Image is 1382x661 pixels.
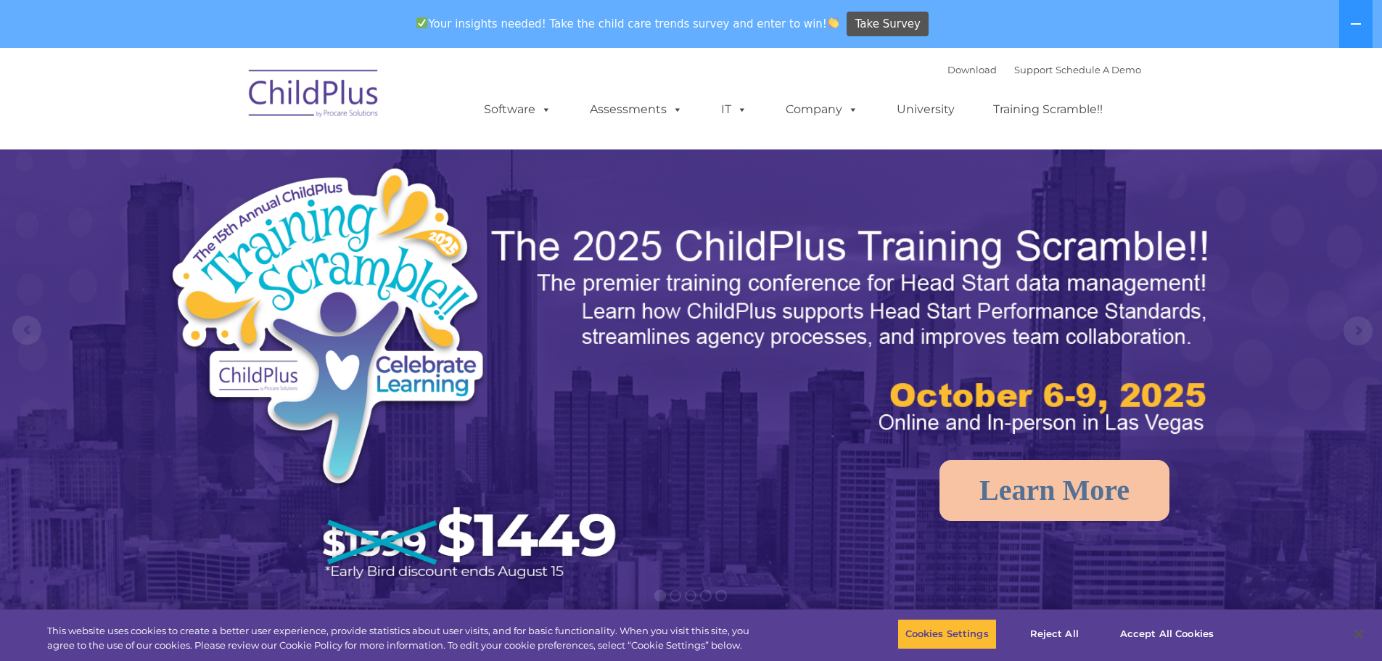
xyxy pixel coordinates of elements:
a: Take Survey [847,12,929,37]
img: 👏 [828,17,839,28]
a: Support [1014,64,1053,75]
div: This website uses cookies to create a better user experience, provide statistics about user visit... [47,624,760,652]
span: Take Survey [855,12,921,37]
button: Accept All Cookies [1112,619,1222,649]
a: Learn More [939,460,1169,521]
font: | [947,64,1141,75]
button: Cookies Settings [897,619,997,649]
a: Company [771,95,873,124]
a: Software [469,95,566,124]
span: Your insights needed! Take the child care trends survey and enter to win! [411,9,845,38]
a: Schedule A Demo [1056,64,1141,75]
a: Training Scramble!! [979,95,1117,124]
a: IT [707,95,762,124]
span: Phone number [202,155,263,166]
button: Reject All [1009,619,1100,649]
a: University [882,95,969,124]
img: ✅ [416,17,427,28]
a: Assessments [575,95,697,124]
img: ChildPlus by Procare Solutions [242,59,387,132]
span: Last name [202,96,246,107]
a: Download [947,64,997,75]
button: Close [1343,618,1375,650]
